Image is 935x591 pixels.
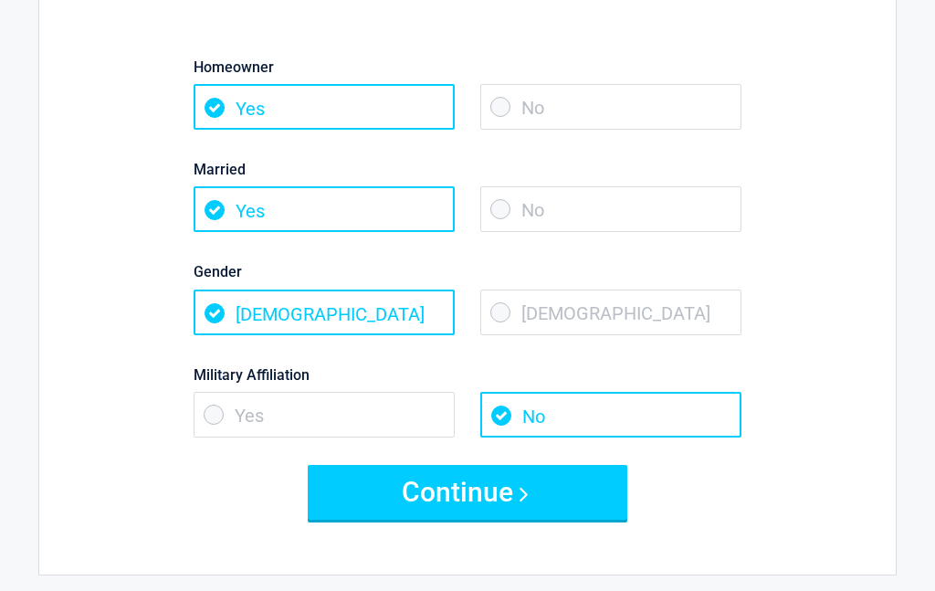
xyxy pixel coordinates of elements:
[194,187,455,233] span: Yes
[194,158,741,183] label: Married
[480,290,741,336] span: [DEMOGRAPHIC_DATA]
[194,364,741,388] label: Military Affiliation
[194,260,741,285] label: Gender
[194,85,455,131] span: Yes
[480,187,741,233] span: No
[308,466,627,521] button: Continue
[194,290,455,336] span: [DEMOGRAPHIC_DATA]
[194,56,741,80] label: Homeowner
[194,393,455,438] span: Yes
[480,393,741,438] span: No
[480,85,741,131] span: No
